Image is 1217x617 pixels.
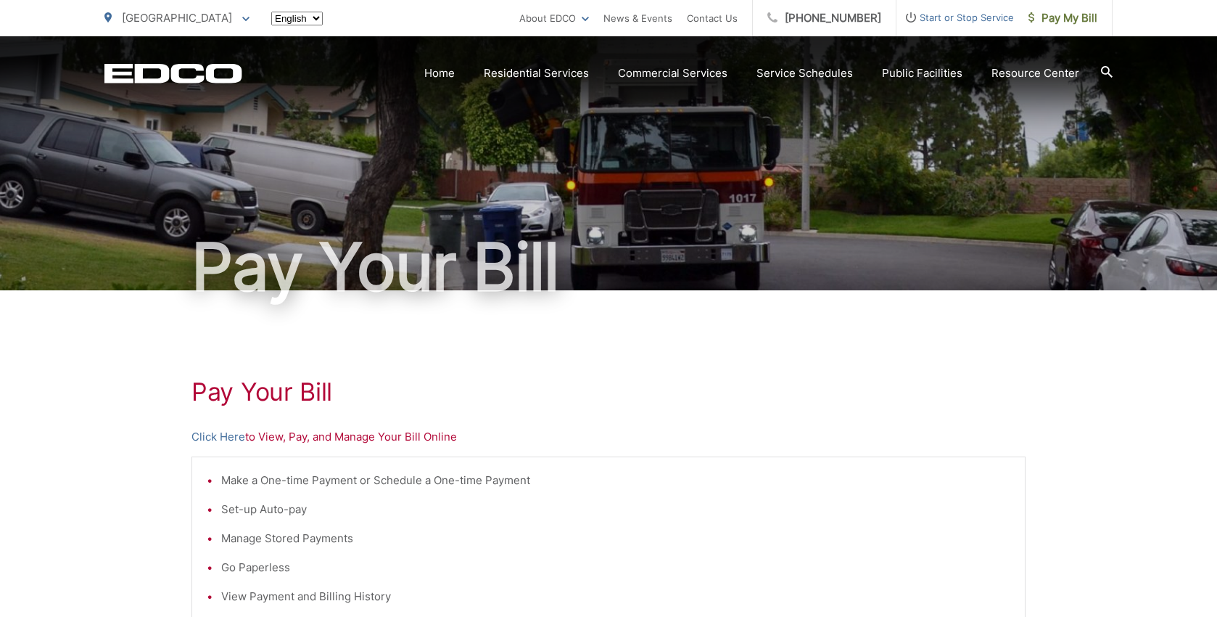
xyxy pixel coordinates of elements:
a: Residential Services [484,65,589,82]
a: EDCD logo. Return to the homepage. [104,63,242,83]
a: Commercial Services [618,65,727,82]
li: View Payment and Billing History [221,588,1010,605]
a: News & Events [603,9,672,27]
a: Service Schedules [756,65,853,82]
a: Public Facilities [882,65,962,82]
li: Manage Stored Payments [221,530,1010,547]
a: Resource Center [991,65,1079,82]
p: to View, Pay, and Manage Your Bill Online [191,428,1026,446]
li: Make a One-time Payment or Schedule a One-time Payment [221,472,1010,489]
a: Home [424,65,455,82]
select: Select a language [271,12,323,25]
a: Contact Us [687,9,738,27]
li: Go Paperless [221,559,1010,576]
a: Click Here [191,428,245,446]
li: Set-up Auto-pay [221,501,1010,518]
h1: Pay Your Bill [104,231,1113,303]
span: [GEOGRAPHIC_DATA] [122,11,232,25]
h1: Pay Your Bill [191,377,1026,406]
span: Pay My Bill [1028,9,1097,27]
a: About EDCO [519,9,589,27]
